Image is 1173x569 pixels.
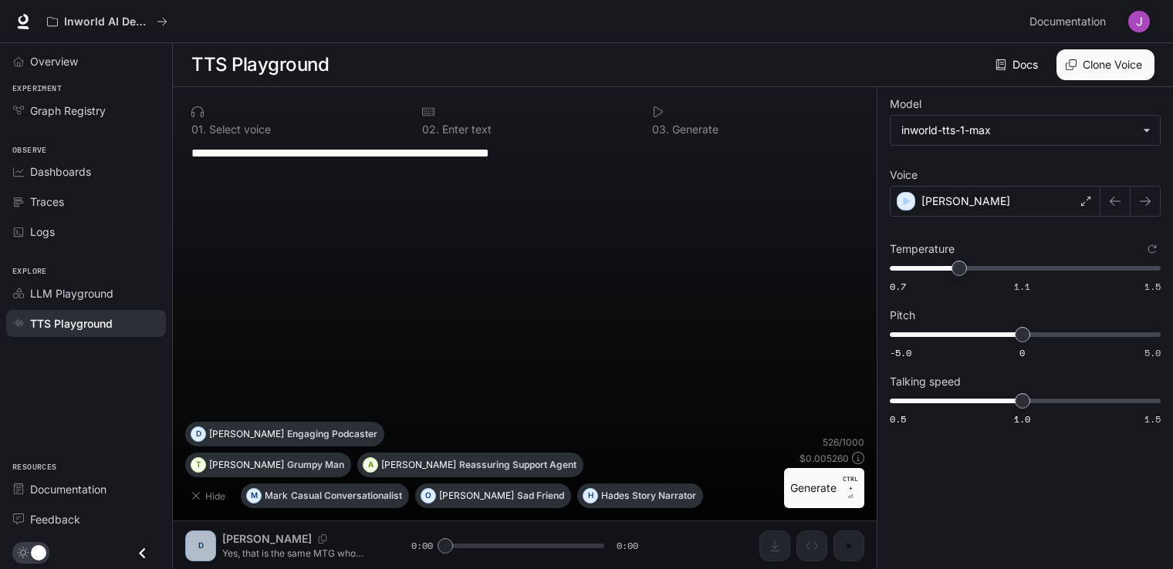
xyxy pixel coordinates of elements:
p: [PERSON_NAME] [439,491,514,500]
p: Enter text [439,124,492,135]
span: Traces [30,194,64,210]
span: 5.0 [1144,346,1161,359]
p: Sad Friend [517,491,564,500]
button: T[PERSON_NAME]Grumpy Man [185,453,351,477]
p: [PERSON_NAME] [381,460,456,470]
button: A[PERSON_NAME]Reassuring Support Agent [357,453,583,477]
button: Close drawer [125,537,160,569]
a: Documentation [1023,6,1117,37]
button: D[PERSON_NAME]Engaging Podcaster [185,422,384,446]
span: 0.5 [890,412,906,426]
button: All workspaces [40,6,174,37]
p: Casual Conversationalist [291,491,402,500]
span: 0 [1019,346,1025,359]
p: 0 2 . [422,124,439,135]
p: Model [890,99,921,109]
p: Mark [265,491,288,500]
span: 1.1 [1014,280,1030,293]
a: Graph Registry [6,97,166,124]
span: Logs [30,224,55,240]
span: TTS Playground [30,315,113,332]
a: Logs [6,218,166,245]
span: Overview [30,53,78,69]
div: A [363,453,377,477]
p: 526 / 1000 [823,436,864,449]
span: Dark mode toggle [31,544,46,561]
div: inworld-tts-1-max [891,116,1160,145]
p: Temperature [890,244,955,254]
p: Inworld AI Demos [64,15,150,29]
img: User avatar [1128,11,1150,32]
p: [PERSON_NAME] [209,460,284,470]
span: 1.5 [1144,412,1161,426]
span: Documentation [1029,12,1106,32]
p: Pitch [890,310,915,321]
div: inworld-tts-1-max [901,123,1135,138]
span: Feedback [30,511,80,527]
p: [PERSON_NAME] [921,194,1010,209]
span: -5.0 [890,346,911,359]
a: Traces [6,188,166,215]
button: User avatar [1124,6,1154,37]
p: Hades [601,491,629,500]
p: CTRL + [843,474,858,493]
a: Documentation [6,476,166,503]
span: Documentation [30,481,106,497]
p: Talking speed [890,376,961,387]
a: Feedback [6,506,166,533]
button: HHadesStory Narrator [577,483,703,508]
div: D [191,422,205,446]
p: Select voice [206,124,271,135]
div: H [583,483,597,508]
p: 0 1 . [191,124,206,135]
p: Story Narrator [632,491,696,500]
p: 0 3 . [652,124,669,135]
span: Dashboards [30,163,91,180]
p: Engaging Podcaster [287,429,377,439]
p: Grumpy Man [287,460,344,470]
span: LLM Playground [30,285,113,301]
button: O[PERSON_NAME]Sad Friend [415,483,571,508]
p: $ 0.005260 [799,452,849,465]
p: Voice [890,170,918,180]
span: 1.0 [1014,412,1030,426]
span: 1.5 [1144,280,1161,293]
p: Generate [669,124,718,135]
a: Overview [6,48,166,75]
p: [PERSON_NAME] [209,429,284,439]
div: O [421,483,435,508]
h1: TTS Playground [191,49,329,80]
button: Reset to default [1144,241,1161,258]
a: TTS Playground [6,310,166,337]
div: T [191,453,205,477]
span: Graph Registry [30,103,106,119]
a: LLM Playground [6,280,166,307]
p: ⏎ [843,474,858,502]
button: GenerateCTRL +⏎ [784,468,864,508]
p: Reassuring Support Agent [459,460,576,470]
a: Dashboards [6,158,166,185]
button: Hide [185,483,235,508]
button: Clone Voice [1056,49,1154,80]
div: M [247,483,261,508]
button: MMarkCasual Conversationalist [241,483,409,508]
span: 0.7 [890,280,906,293]
a: Docs [992,49,1044,80]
